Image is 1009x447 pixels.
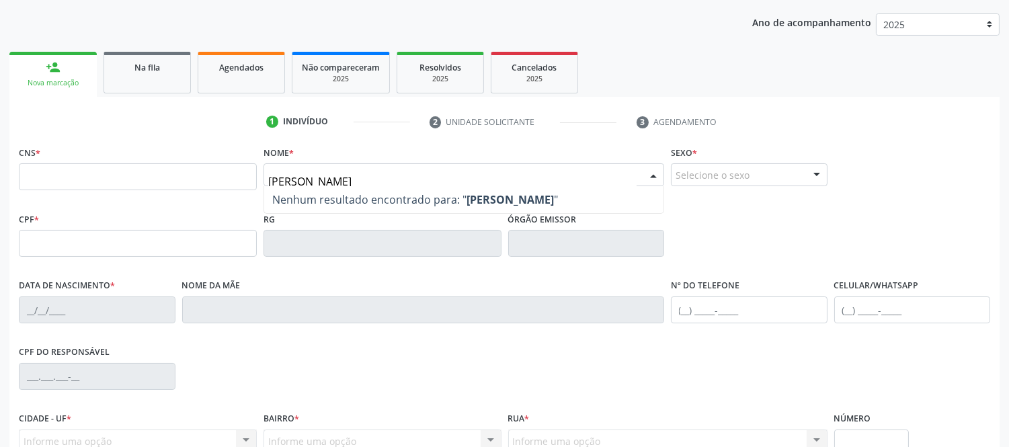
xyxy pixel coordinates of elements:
input: (__) _____-_____ [834,296,991,323]
div: Indivíduo [283,116,328,128]
label: Celular/WhatsApp [834,276,919,296]
label: Nome [264,143,294,163]
input: Busque pelo nome (ou informe CNS ou CPF ao lado) [268,168,637,195]
label: RG [264,209,275,230]
label: Rua [508,409,530,430]
input: ___.___.___-__ [19,363,175,390]
div: 1 [266,116,278,128]
input: (__) _____-_____ [671,296,828,323]
input: __/__/____ [19,296,175,323]
div: Nova marcação [19,78,87,88]
div: 2025 [407,74,474,84]
label: CNS [19,143,40,163]
label: CPF [19,209,39,230]
span: Agendados [219,62,264,73]
label: Órgão emissor [508,209,577,230]
span: Não compareceram [302,62,380,73]
strong: [PERSON_NAME] [467,192,554,207]
span: Selecione o sexo [676,168,750,182]
label: CPF do responsável [19,342,110,363]
label: Bairro [264,409,299,430]
label: Nº do Telefone [671,276,739,296]
label: Sexo [671,143,697,163]
label: Data de nascimento [19,276,115,296]
div: 2025 [501,74,568,84]
div: 2025 [302,74,380,84]
label: Nome da mãe [182,276,241,296]
p: Ano de acompanhamento [752,13,871,30]
span: Resolvidos [419,62,461,73]
div: person_add [46,60,60,75]
span: Cancelados [512,62,557,73]
span: Na fila [134,62,160,73]
label: Número [834,409,871,430]
span: Nenhum resultado encontrado para: " " [272,192,558,207]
